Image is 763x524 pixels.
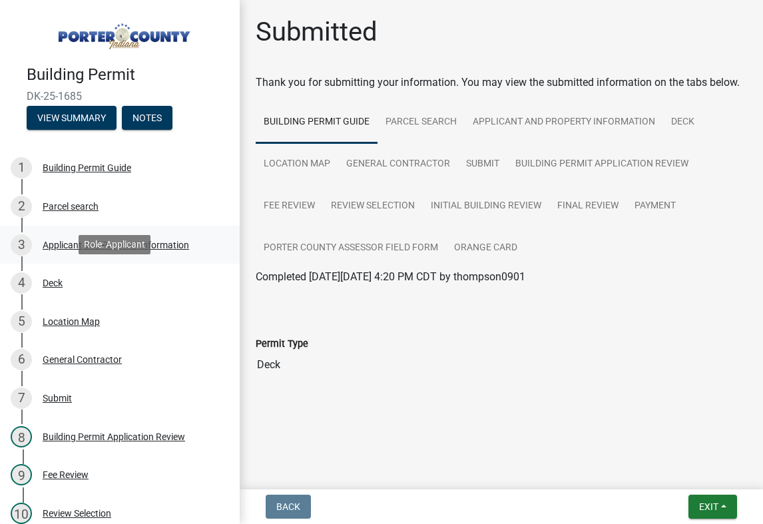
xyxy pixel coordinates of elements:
[27,65,229,85] h4: Building Permit
[27,14,218,51] img: Porter County, Indiana
[27,90,213,103] span: DK-25-1685
[11,157,32,178] div: 1
[256,101,378,144] a: Building Permit Guide
[43,470,89,479] div: Fee Review
[122,106,172,130] button: Notes
[43,240,189,250] div: Applicant and Property Information
[27,113,117,124] wm-modal-confirm: Summary
[11,234,32,256] div: 3
[43,278,63,288] div: Deck
[256,143,338,186] a: Location Map
[11,311,32,332] div: 5
[43,355,122,364] div: General Contractor
[378,101,465,144] a: Parcel search
[323,185,423,228] a: Review Selection
[11,388,32,409] div: 7
[43,393,72,403] div: Submit
[549,185,627,228] a: Final Review
[256,185,323,228] a: Fee Review
[446,227,525,270] a: Orange Card
[43,509,111,518] div: Review Selection
[256,75,747,91] div: Thank you for submitting your information. You may view the submitted information on the tabs below.
[256,270,525,283] span: Completed [DATE][DATE] 4:20 PM CDT by thompson0901
[43,202,99,211] div: Parcel search
[338,143,458,186] a: General Contractor
[11,503,32,524] div: 10
[276,501,300,512] span: Back
[11,349,32,370] div: 6
[11,196,32,217] div: 2
[699,501,718,512] span: Exit
[43,432,185,441] div: Building Permit Application Review
[423,185,549,228] a: Initial Building Review
[458,143,507,186] a: Submit
[11,426,32,447] div: 8
[627,185,684,228] a: Payment
[11,272,32,294] div: 4
[79,235,150,254] div: Role: Applicant
[266,495,311,519] button: Back
[663,101,702,144] a: Deck
[11,464,32,485] div: 9
[43,317,100,326] div: Location Map
[507,143,696,186] a: Building Permit Application Review
[465,101,663,144] a: Applicant and Property Information
[256,340,308,349] label: Permit Type
[43,163,131,172] div: Building Permit Guide
[27,106,117,130] button: View Summary
[256,16,378,48] h1: Submitted
[256,227,446,270] a: Porter County Assessor Field Form
[122,113,172,124] wm-modal-confirm: Notes
[688,495,737,519] button: Exit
